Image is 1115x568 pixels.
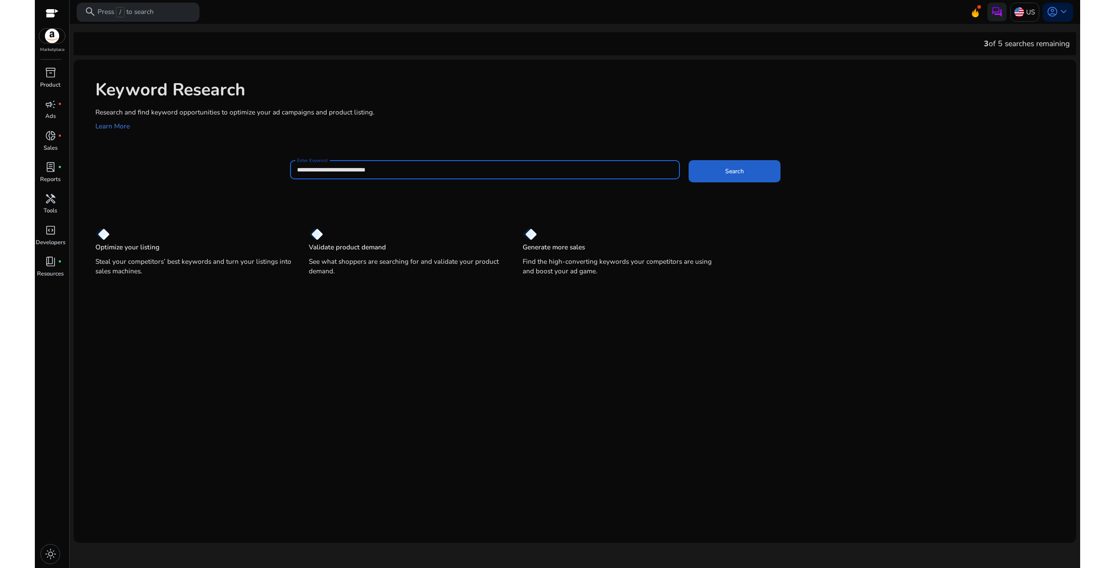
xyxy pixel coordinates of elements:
p: Marketplace [40,47,64,53]
span: keyboard_arrow_down [1058,6,1069,17]
span: search [84,6,96,17]
span: account_circle [1047,6,1058,17]
a: handymanTools [35,191,66,222]
span: fiber_manual_record [58,165,62,169]
img: amazon.svg [39,29,65,43]
mat-label: Enter Keyword [297,157,328,163]
h1: Keyword Research [95,80,1068,101]
p: Optimize your listing [95,242,159,252]
img: us.svg [1014,7,1024,17]
p: Research and find keyword opportunities to optimize your ad campaigns and product listing. [95,107,1068,117]
a: lab_profilefiber_manual_recordReports [35,160,66,191]
p: Steal your competitors’ best keywords and turn your listings into sales machines. [95,257,291,276]
span: light_mode [45,548,56,560]
span: inventory_2 [45,67,56,78]
span: code_blocks [45,225,56,236]
span: fiber_manual_record [58,102,62,106]
a: donut_smallfiber_manual_recordSales [35,128,66,160]
p: Validate product demand [309,242,386,252]
a: book_4fiber_manual_recordResources [35,254,66,286]
a: code_blocksDevelopers [35,223,66,254]
a: Learn More [95,121,130,131]
p: Developers [36,239,65,247]
p: See what shoppers are searching for and validate your product demand. [309,257,505,276]
p: Reports [40,175,61,184]
p: Press to search [98,7,154,17]
span: lab_profile [45,161,56,173]
span: fiber_manual_record [58,134,62,138]
img: diamond.svg [523,228,537,240]
span: book_4 [45,256,56,267]
span: handyman [45,193,56,205]
p: Product [40,81,61,90]
span: campaign [45,99,56,110]
p: Resources [37,270,64,279]
p: Find the high-converting keywords your competitors are using and boost your ad game. [523,257,719,276]
p: Sales [44,144,57,153]
p: Generate more sales [523,242,585,252]
span: donut_small [45,130,56,141]
p: Tools [44,207,57,215]
span: 3 [984,38,989,49]
div: of 5 searches remaining [984,38,1070,49]
span: Search [725,167,744,176]
p: US [1026,4,1035,20]
a: campaignfiber_manual_recordAds [35,97,66,128]
span: / [116,7,124,17]
img: diamond.svg [309,228,323,240]
p: Ads [45,112,56,121]
a: inventory_2Product [35,65,66,97]
button: Search [689,160,780,182]
img: diamond.svg [95,228,110,240]
span: fiber_manual_record [58,260,62,264]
